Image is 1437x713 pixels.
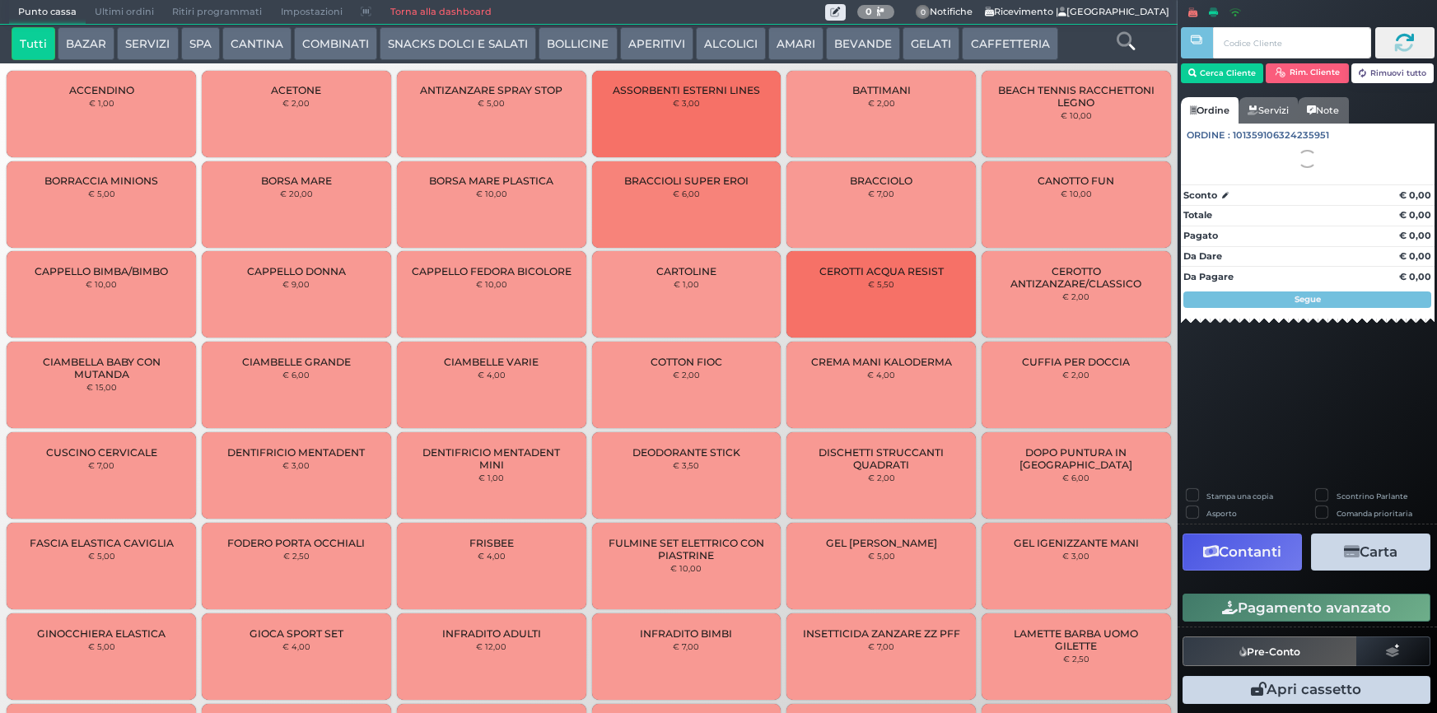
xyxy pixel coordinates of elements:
[478,551,506,561] small: € 4,00
[996,84,1157,109] span: BEACH TENNIS RACCHETTONI LEGNO
[1399,209,1431,221] strong: € 0,00
[962,27,1057,60] button: CAFFETTERIA
[605,537,767,562] span: FULMINE SET ELETTRICO CON PIASTRINE
[272,1,352,24] span: Impostazioni
[868,98,895,108] small: € 2,00
[852,84,911,96] span: BATTIMANI
[670,563,702,573] small: € 10,00
[673,98,700,108] small: € 3,00
[476,189,507,198] small: € 10,00
[1295,294,1321,305] strong: Segue
[412,265,572,277] span: CAPPELLO FEDORA BICOLORE
[1266,63,1349,83] button: Rim. Cliente
[1062,473,1089,482] small: € 6,00
[282,98,310,108] small: € 2,00
[1183,189,1217,203] strong: Sconto
[30,537,174,549] span: FASCIA ELASTICA CAVIGLIA
[1014,537,1139,549] span: GEL IGENIZZANTE MANI
[35,265,168,277] span: CAPPELLO BIMBA/BIMBO
[868,641,894,651] small: € 7,00
[44,175,158,187] span: BORRACCIA MINIONS
[58,27,114,60] button: BAZAR
[1206,508,1237,519] label: Asporto
[469,537,514,549] span: FRISBEE
[1063,654,1089,664] small: € 2,50
[88,460,114,470] small: € 7,00
[673,189,700,198] small: € 6,00
[996,446,1157,471] span: DOPO PUNTURA IN [GEOGRAPHIC_DATA]
[444,356,539,368] span: CIAMBELLE VARIE
[903,27,959,60] button: GELATI
[1181,63,1264,83] button: Cerca Cliente
[9,1,86,24] span: Punto cassa
[996,265,1157,290] span: CEROTTO ANTIZANZARE/CLASSICO
[1183,271,1234,282] strong: Da Pagare
[656,265,716,277] span: CARTOLINE
[868,279,894,289] small: € 5,50
[294,27,377,60] button: COMBINATI
[651,356,722,368] span: COTTON FIOC
[1061,189,1092,198] small: € 10,00
[380,27,536,60] button: SNACKS DOLCI E SALATI
[1062,370,1089,380] small: € 2,00
[380,1,500,24] a: Torna alla dashboard
[282,279,310,289] small: € 9,00
[1399,230,1431,241] strong: € 0,00
[1038,175,1114,187] span: CANOTTO FUN
[867,370,895,380] small: € 4,00
[1061,110,1092,120] small: € 10,00
[478,98,505,108] small: € 5,00
[673,641,699,651] small: € 7,00
[46,446,157,459] span: CUSCINO CERVICALE
[411,446,572,471] span: DENTIFRICIO MENTADENT MINI
[1183,230,1218,241] strong: Pagato
[37,627,166,640] span: GINOCCHIERA ELASTICA
[539,27,617,60] button: BOLLICINE
[69,84,134,96] span: ACCENDINO
[86,382,117,392] small: € 15,00
[86,1,163,24] span: Ultimi ordini
[21,356,182,380] span: CIAMBELLA BABY CON MUTANDA
[271,84,321,96] span: ACETONE
[86,279,117,289] small: € 10,00
[826,537,937,549] span: GEL [PERSON_NAME]
[1399,250,1431,262] strong: € 0,00
[1181,97,1239,123] a: Ordine
[1022,356,1130,368] span: CUFFIA PER DOCCIA
[768,27,823,60] button: AMARI
[280,189,313,198] small: € 20,00
[88,551,115,561] small: € 5,00
[916,5,931,20] span: 0
[282,641,310,651] small: € 4,00
[868,551,895,561] small: € 5,00
[1399,271,1431,282] strong: € 0,00
[478,473,504,482] small: € 1,00
[227,446,365,459] span: DENTIFRICIO MENTADENT
[640,627,732,640] span: INFRADITO BIMBI
[261,175,332,187] span: BORSA MARE
[250,627,343,640] span: GIOCA SPORT SET
[476,279,507,289] small: € 10,00
[1183,209,1212,221] strong: Totale
[442,627,541,640] span: INFRADITO ADULTI
[1233,128,1329,142] span: 101359106324235951
[865,6,872,17] b: 0
[1298,97,1348,123] a: Note
[811,356,952,368] span: CREMA MANI KALODERMA
[429,175,553,187] span: BORSA MARE PLASTICA
[620,27,693,60] button: APERITIVI
[1206,491,1273,501] label: Stampa una copia
[996,627,1157,652] span: LAMETTE BARBA UOMO GILETTE
[12,27,55,60] button: Tutti
[478,370,506,380] small: € 4,00
[420,84,562,96] span: ANTIZANZARE SPRAY STOP
[1399,189,1431,201] strong: € 0,00
[624,175,749,187] span: BRACCIOLI SUPER EROI
[868,189,894,198] small: € 7,00
[1183,594,1430,622] button: Pagamento avanzato
[88,189,115,198] small: € 5,00
[1311,534,1430,571] button: Carta
[1213,27,1370,58] input: Codice Cliente
[282,370,310,380] small: € 6,00
[89,98,114,108] small: € 1,00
